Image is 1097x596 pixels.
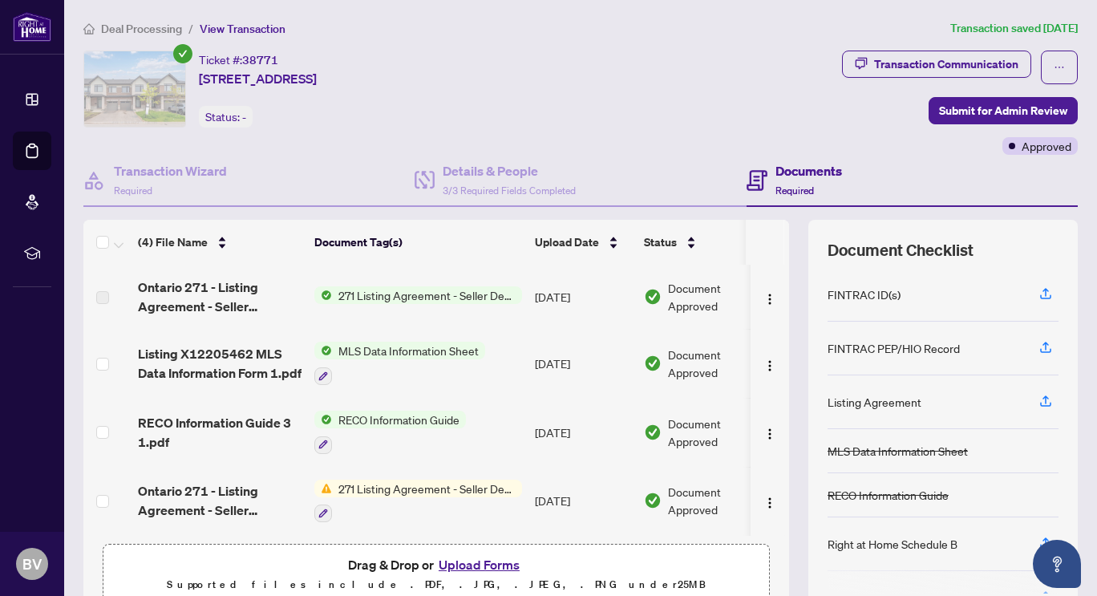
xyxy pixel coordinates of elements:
h4: Documents [775,161,842,180]
span: BV [22,553,42,575]
td: [DATE] [528,398,638,467]
img: Document Status [644,288,662,306]
td: [DATE] [528,329,638,398]
img: Status Icon [314,480,332,497]
span: Status [644,233,677,251]
span: ellipsis [1054,62,1065,73]
span: Document Approved [668,279,767,314]
img: Logo [763,428,776,440]
img: Logo [763,293,776,306]
div: RECO Information Guide [828,486,949,504]
div: FINTRAC ID(s) [828,286,901,303]
div: Listing Agreement [828,393,921,411]
h4: Transaction Wizard [114,161,227,180]
button: Status IconMLS Data Information Sheet [314,342,485,385]
span: Required [775,184,814,197]
button: Logo [757,351,783,376]
button: Logo [757,284,783,310]
div: Transaction Communication [874,51,1018,77]
div: Ticket #: [199,51,278,69]
span: RECO Information Guide 3 1.pdf [138,413,302,452]
img: Status Icon [314,342,332,359]
th: Document Tag(s) [308,220,528,265]
span: Deal Processing [101,22,182,36]
span: 3/3 Required Fields Completed [443,184,576,197]
div: Status: [199,106,253,128]
img: Document Status [644,424,662,441]
button: Status Icon271 Listing Agreement - Seller Designated Representation Agreement Authority to Offer ... [314,286,522,304]
img: IMG-X12205462_1.jpg [84,51,185,127]
span: Document Approved [668,415,767,450]
span: Document Approved [668,483,767,518]
img: Status Icon [314,411,332,428]
th: (4) File Name [132,220,308,265]
button: Open asap [1033,540,1081,588]
td: [DATE] [528,467,638,536]
span: check-circle [173,44,192,63]
span: Document Checklist [828,239,974,262]
span: 271 Listing Agreement - Seller Designated Representation Agreement Authority to Offer for Sale [332,286,522,304]
img: Document Status [644,355,662,372]
span: Document Approved [668,346,767,381]
span: Listing X12205462 MLS Data Information Form 1.pdf [138,344,302,383]
button: Upload Forms [434,554,524,575]
div: MLS Data Information Sheet [828,442,968,460]
span: Approved [1022,137,1071,155]
p: Supported files include .PDF, .JPG, .JPEG, .PNG under 25 MB [113,575,759,594]
span: Upload Date [535,233,599,251]
span: View Transaction [200,22,285,36]
div: FINTRAC PEP/HIO Record [828,339,960,357]
button: Logo [757,420,783,445]
img: Logo [763,497,776,509]
span: Drag & Drop or [348,554,524,575]
span: Required [114,184,152,197]
li: / [188,19,193,38]
img: Logo [763,359,776,372]
article: Transaction saved [DATE] [950,19,1078,38]
img: logo [13,12,51,42]
span: Ontario 271 - Listing Agreement - Seller Designated Representation Agreement - Authority to Offer... [138,278,302,316]
span: Submit for Admin Review [939,98,1067,124]
td: [DATE] [528,265,638,329]
span: 271 Listing Agreement - Seller Designated Representation Agreement Authority to Offer for Sale [332,480,522,497]
span: (4) File Name [138,233,208,251]
button: Submit for Admin Review [929,97,1078,124]
th: Upload Date [528,220,638,265]
button: Transaction Communication [842,51,1031,78]
span: [STREET_ADDRESS] [199,69,317,88]
span: - [242,110,246,124]
span: home [83,23,95,34]
span: Ontario 271 - Listing Agreement - Seller Designated Representation Agreement - Authority to Offer... [138,481,302,520]
button: Status Icon271 Listing Agreement - Seller Designated Representation Agreement Authority to Offer ... [314,480,522,523]
img: Document Status [644,492,662,509]
span: MLS Data Information Sheet [332,342,485,359]
button: Logo [757,488,783,513]
button: Status IconRECO Information Guide [314,411,466,454]
span: 38771 [242,53,278,67]
span: RECO Information Guide [332,411,466,428]
div: Right at Home Schedule B [828,535,957,553]
h4: Details & People [443,161,576,180]
th: Status [638,220,774,265]
img: Status Icon [314,286,332,304]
